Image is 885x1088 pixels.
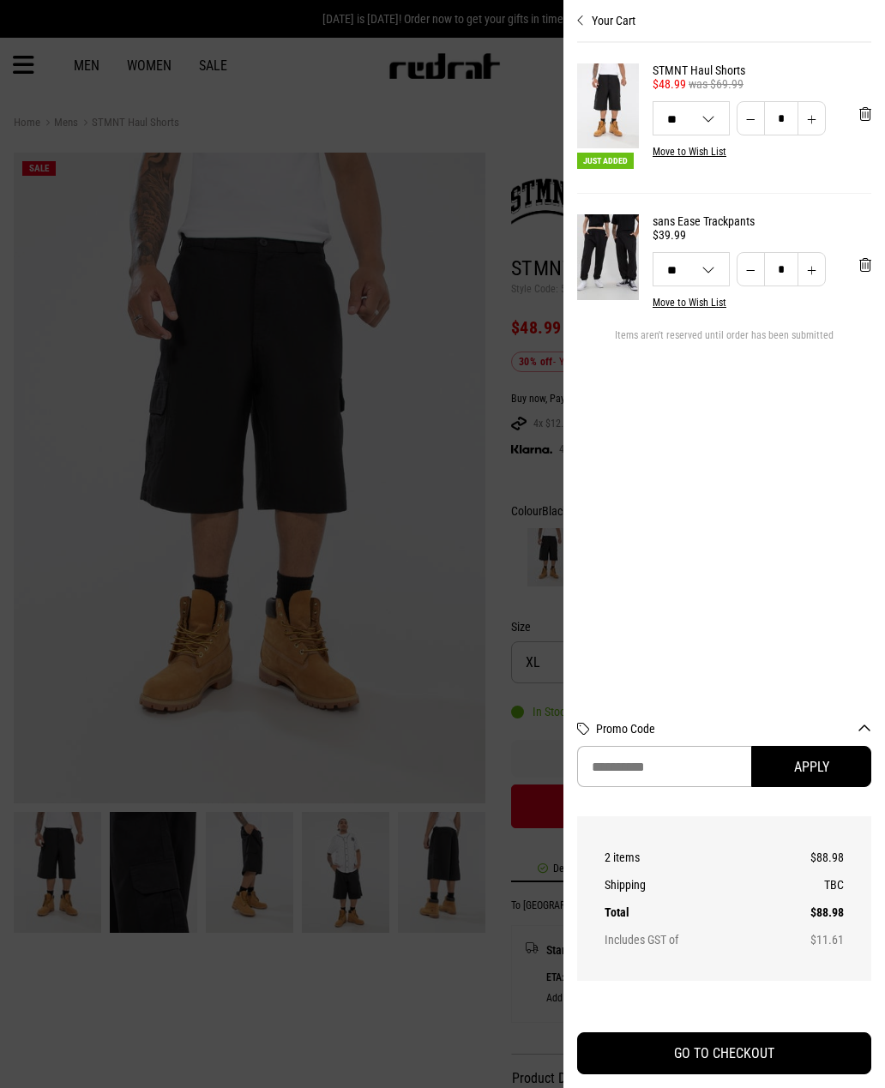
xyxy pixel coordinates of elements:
button: 'Remove from cart [846,243,885,286]
img: sans Ease Trackpants [577,214,639,299]
button: 'Remove from cart [846,93,885,135]
button: Increase quantity [798,101,826,135]
button: Increase quantity [798,252,826,286]
th: Includes GST of [605,926,769,953]
span: $48.99 [653,77,686,91]
span: Just Added [577,153,634,169]
button: Promo Code [596,722,871,736]
div: Items aren't reserved until order has been submitted [577,329,871,355]
iframe: Customer reviews powered by Trustpilot [577,1001,871,1019]
td: TBC [769,871,844,899]
th: 2 items [605,844,769,871]
button: Move to Wish List [653,146,726,158]
button: Open LiveChat chat widget [14,7,65,58]
th: Shipping [605,871,769,899]
input: Quantity [764,101,798,135]
button: Apply [751,746,871,787]
div: $39.99 [653,228,871,242]
span: was $69.99 [689,77,744,91]
td: $11.61 [769,926,844,953]
td: $88.98 [769,844,844,871]
button: Decrease quantity [737,101,765,135]
img: STMNT Haul Shorts [577,63,639,148]
td: $88.98 [769,899,844,926]
a: STMNT Haul Shorts [653,63,871,77]
a: sans Ease Trackpants [653,214,871,228]
th: Total [605,899,769,926]
button: Move to Wish List [653,297,726,309]
input: Promo Code [577,746,751,787]
button: GO TO CHECKOUT [577,1032,871,1074]
input: Quantity [764,252,798,286]
button: Decrease quantity [737,252,765,286]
